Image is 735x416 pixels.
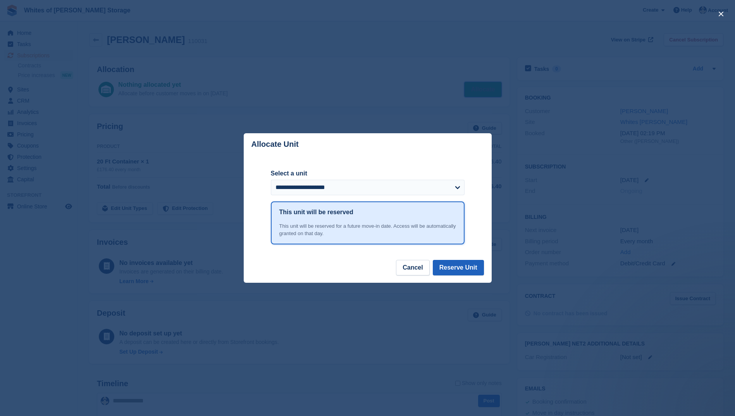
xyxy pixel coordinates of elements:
[271,169,465,178] label: Select a unit
[396,260,429,275] button: Cancel
[433,260,484,275] button: Reserve Unit
[715,8,727,20] button: close
[251,140,299,149] p: Allocate Unit
[279,208,353,217] h1: This unit will be reserved
[279,222,456,237] div: This unit will be reserved for a future move-in date. Access will be automatically granted on tha...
